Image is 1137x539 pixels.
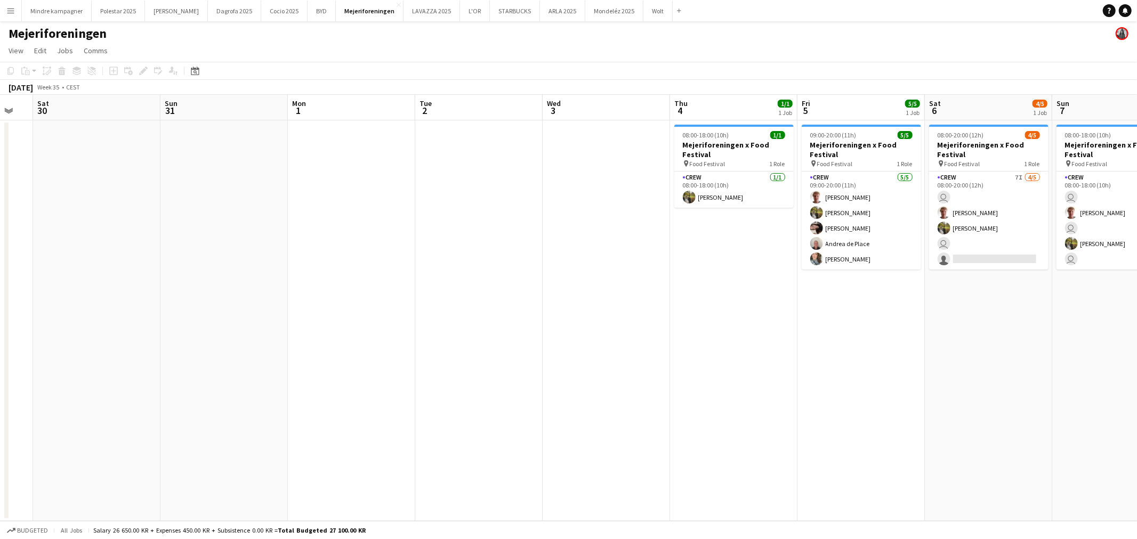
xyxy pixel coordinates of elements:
[92,1,145,21] button: Polestar 2025
[905,100,920,108] span: 5/5
[945,160,980,168] span: Food Festival
[278,526,366,534] span: Total Budgeted 27 100.00 KR
[4,44,28,58] a: View
[84,46,108,55] span: Comms
[145,1,208,21] button: [PERSON_NAME]
[810,131,857,139] span: 09:00-20:00 (11h)
[66,83,80,91] div: CEST
[770,131,785,139] span: 1/1
[898,131,913,139] span: 5/5
[36,104,49,117] span: 30
[1116,27,1128,40] app-user-avatar: Mia Tidemann
[674,125,794,208] app-job-card: 08:00-18:00 (10h)1/1Mejeriforeningen x Food Festival Food Festival1 RoleCrew1/108:00-18:00 (10h)[...
[802,125,921,269] app-job-card: 09:00-20:00 (11h)5/5Mejeriforeningen x Food Festival Food Festival1 RoleCrew5/509:00-20:00 (11h)[...
[22,1,92,21] button: Mindre kampagner
[1025,160,1040,168] span: 1 Role
[929,140,1049,159] h3: Mejeriforeningen x Food Festival
[674,140,794,159] h3: Mejeriforeningen x Food Festival
[778,100,793,108] span: 1/1
[308,1,336,21] button: BYD
[800,104,810,117] span: 5
[165,99,178,108] span: Sun
[547,99,561,108] span: Wed
[690,160,725,168] span: Food Festival
[929,171,1049,269] app-card-role: Crew7I4/508:00-20:00 (12h) [PERSON_NAME][PERSON_NAME]
[1057,99,1069,108] span: Sun
[30,44,51,58] a: Edit
[929,125,1049,269] app-job-card: 08:00-20:00 (12h)4/5Mejeriforeningen x Food Festival Food Festival1 RoleCrew7I4/508:00-20:00 (12h...
[37,99,49,108] span: Sat
[5,525,50,536] button: Budgeted
[802,140,921,159] h3: Mejeriforeningen x Food Festival
[9,26,107,42] h1: Mejeriforeningen
[938,131,984,139] span: 08:00-20:00 (12h)
[59,526,84,534] span: All jobs
[802,99,810,108] span: Fri
[802,171,921,269] app-card-role: Crew5/509:00-20:00 (11h)[PERSON_NAME][PERSON_NAME][PERSON_NAME]Andrea de Place[PERSON_NAME]
[585,1,643,21] button: Mondeléz 2025
[1072,160,1108,168] span: Food Festival
[9,82,33,93] div: [DATE]
[291,104,306,117] span: 1
[57,46,73,55] span: Jobs
[35,83,62,91] span: Week 35
[34,46,46,55] span: Edit
[1055,104,1069,117] span: 7
[674,171,794,208] app-card-role: Crew1/108:00-18:00 (10h)[PERSON_NAME]
[418,104,432,117] span: 2
[1025,131,1040,139] span: 4/5
[292,99,306,108] span: Mon
[404,1,460,21] button: LAVAZZA 2025
[770,160,785,168] span: 1 Role
[674,99,688,108] span: Thu
[683,131,729,139] span: 08:00-18:00 (10h)
[897,160,913,168] span: 1 Role
[673,104,688,117] span: 4
[545,104,561,117] span: 3
[1033,100,1047,108] span: 4/5
[420,99,432,108] span: Tue
[1065,131,1111,139] span: 08:00-18:00 (10h)
[460,1,490,21] button: L'OR
[53,44,77,58] a: Jobs
[9,46,23,55] span: View
[93,526,366,534] div: Salary 26 650.00 KR + Expenses 450.00 KR + Subsistence 0.00 KR =
[17,527,48,534] span: Budgeted
[643,1,673,21] button: Wolt
[490,1,540,21] button: STARBUCKS
[336,1,404,21] button: Mejeriforeningen
[261,1,308,21] button: Cocio 2025
[163,104,178,117] span: 31
[79,44,112,58] a: Comms
[929,99,941,108] span: Sat
[906,109,920,117] div: 1 Job
[817,160,853,168] span: Food Festival
[1033,109,1047,117] div: 1 Job
[540,1,585,21] button: ARLA 2025
[778,109,792,117] div: 1 Job
[208,1,261,21] button: Dagrofa 2025
[928,104,941,117] span: 6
